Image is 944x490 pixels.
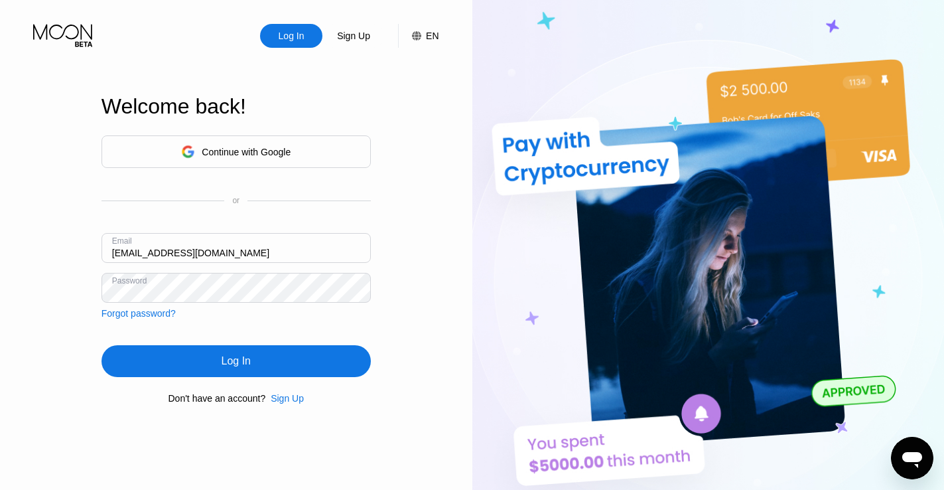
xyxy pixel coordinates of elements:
[101,308,176,319] div: Forgot password?
[271,393,304,404] div: Sign Up
[398,24,438,48] div: EN
[260,24,322,48] div: Log In
[265,393,304,404] div: Sign Up
[112,236,132,246] div: Email
[277,29,306,42] div: Log In
[101,94,371,119] div: Welcome back!
[202,147,291,157] div: Continue with Google
[336,29,371,42] div: Sign Up
[322,24,385,48] div: Sign Up
[101,345,371,377] div: Log In
[232,196,239,205] div: or
[222,355,251,368] div: Log In
[112,276,147,286] div: Password
[891,437,933,479] iframe: Button to launch messaging window
[101,135,371,168] div: Continue with Google
[426,31,438,41] div: EN
[169,393,266,404] div: Don't have an account?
